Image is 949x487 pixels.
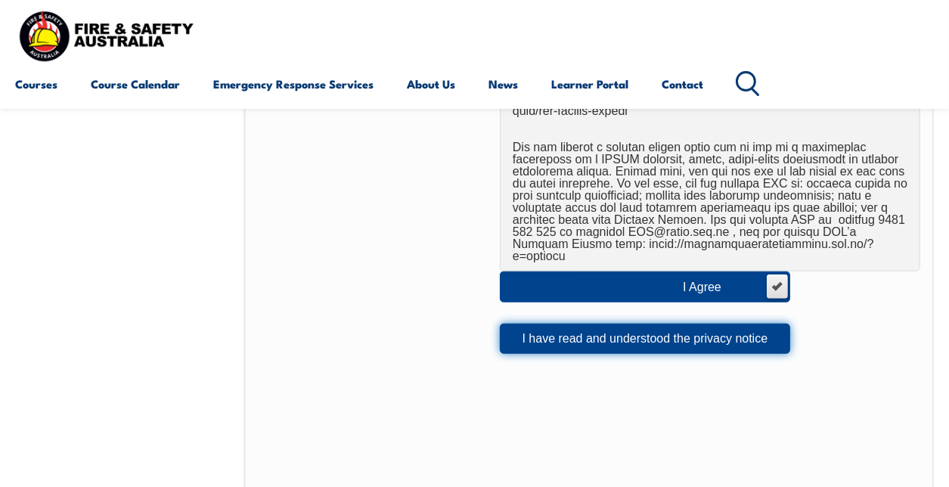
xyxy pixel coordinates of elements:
[91,66,180,102] a: Course Calendar
[15,66,57,102] a: Courses
[488,66,518,102] a: News
[662,66,703,102] a: Contact
[500,324,790,354] button: I have read and understood the privacy notice
[683,281,752,293] div: I Agree
[213,66,374,102] a: Emergency Response Services
[551,66,628,102] a: Learner Portal
[407,66,455,102] a: About Us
